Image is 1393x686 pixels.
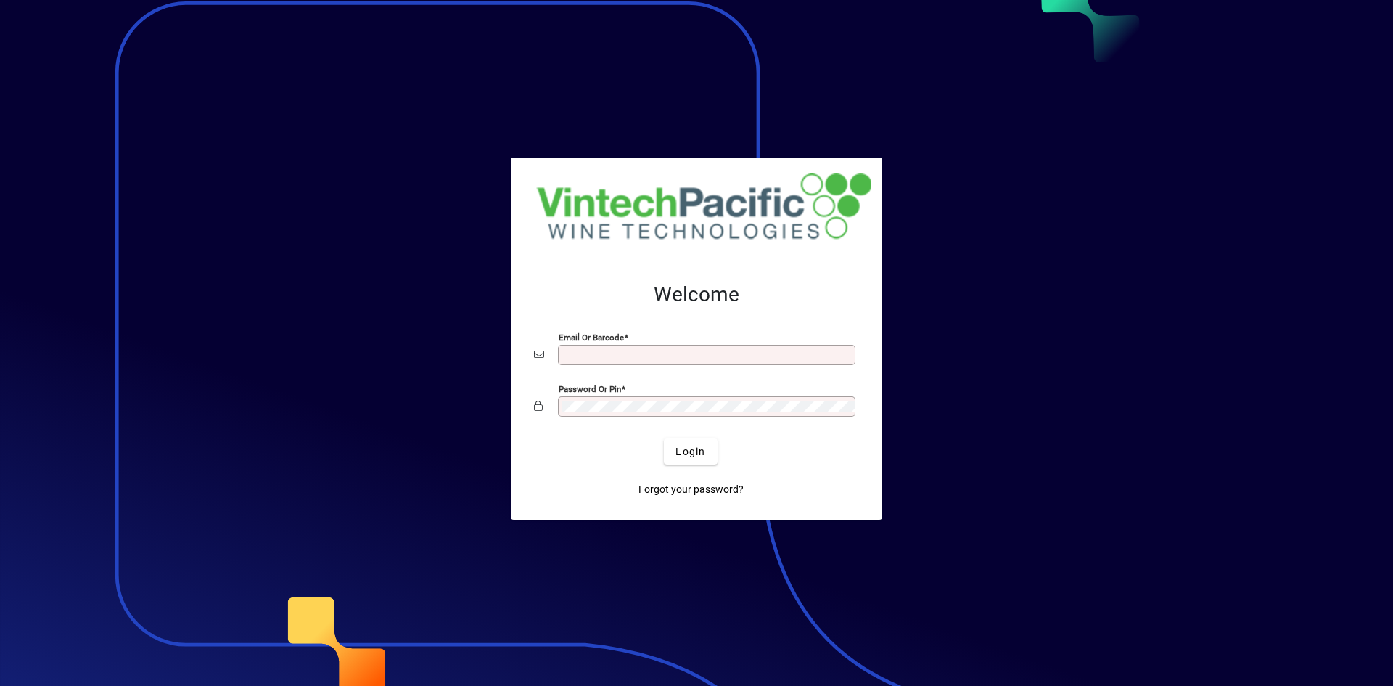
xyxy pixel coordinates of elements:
button: Login [664,438,717,465]
a: Forgot your password? [633,476,749,502]
mat-label: Password or Pin [559,384,621,394]
mat-label: Email or Barcode [559,332,624,343]
span: Login [675,444,705,460]
span: Forgot your password? [638,482,744,497]
h2: Welcome [534,282,859,307]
